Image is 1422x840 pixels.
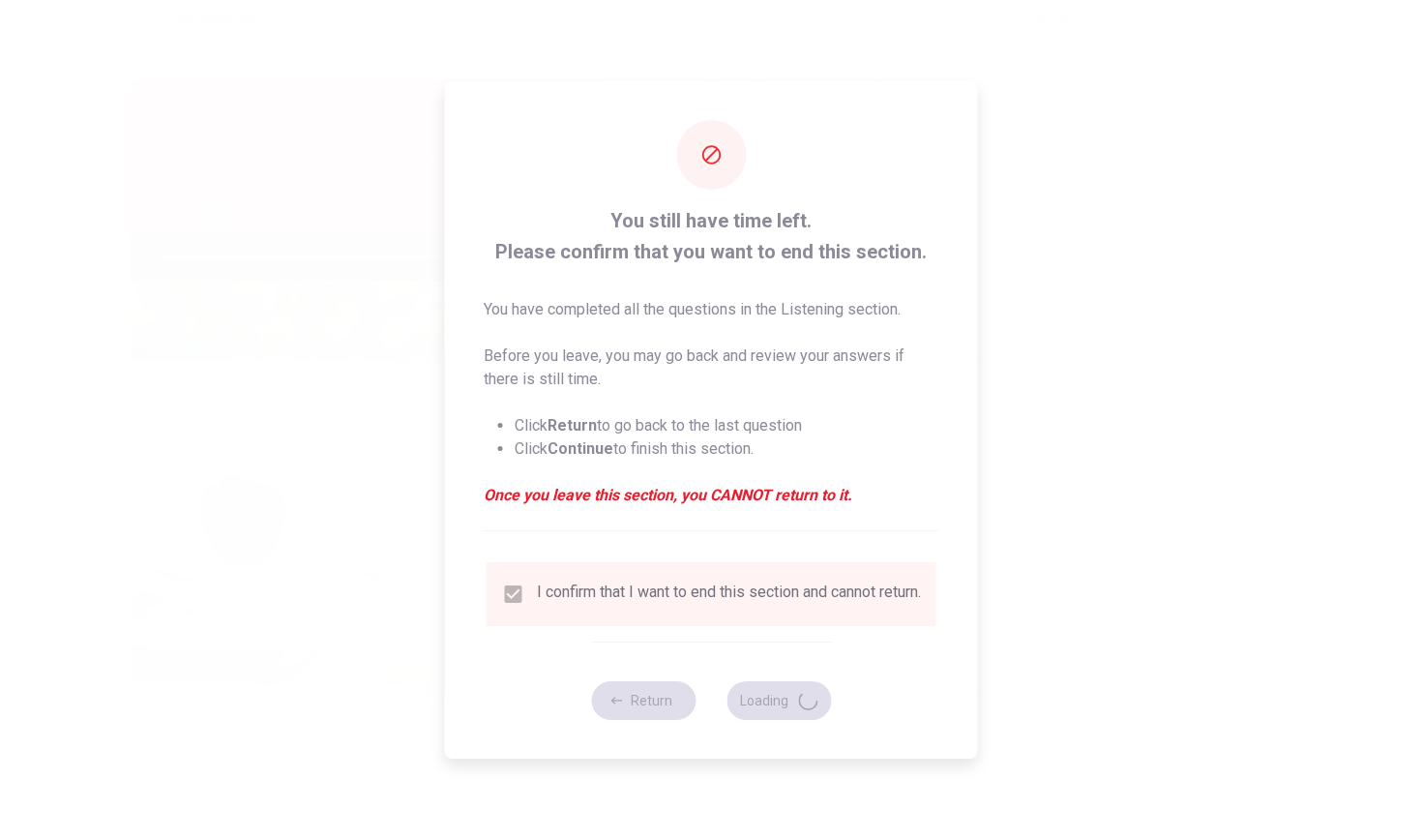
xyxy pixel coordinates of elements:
button: Loading [726,681,831,720]
em: Once you leave this section, you CANNOT return to it. [484,484,939,507]
div: I confirm that I want to end this section and cannot return. [537,583,921,606]
li: Click to finish this section. [515,437,939,461]
p: You have completed all the questions in the Listening section. [484,298,939,321]
p: Before you leave, you may go back and review your answers if there is still time. [484,345,939,391]
span: You still have time left. Please confirm that you want to end this section. [484,205,939,267]
li: Click to go back to the last question [515,414,939,437]
strong: Continue [548,439,613,458]
button: Return [591,681,696,720]
strong: Return [548,416,597,435]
